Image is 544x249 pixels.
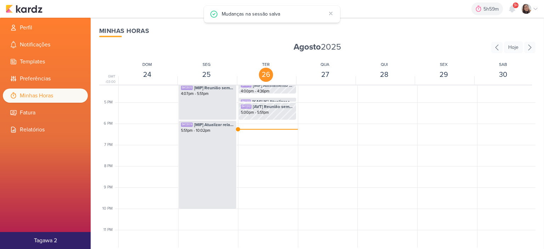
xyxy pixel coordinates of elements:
span: [MIP] Reunião semanal - 16h as 17:30hs [194,85,234,91]
div: SAB [499,61,507,68]
li: Notificações [3,38,88,52]
div: 10 PM [102,206,117,212]
div: 9 PM [104,185,117,191]
span: [MIP] Alinhamento de Social - 16:00 as 17:00hs. [253,82,294,89]
div: 5h59m [483,5,501,13]
li: Templates [3,55,88,69]
div: 6 PM [104,121,117,127]
div: SEX [440,61,448,68]
div: 4:00pm - 4:36pm [241,89,294,94]
div: Hoje [504,41,523,53]
span: 9+ [514,2,518,8]
div: 26 [259,68,273,82]
span: [MIP] Atualizar relatorio de MIP para apresentar amanhã [194,121,234,128]
div: SK1312 [241,104,251,109]
li: Minhas Horas [3,89,88,103]
strong: Agosto [294,42,321,52]
div: GMT -03:00 [99,74,117,85]
div: SK1309 [181,123,193,127]
span: [AVT] Reunião semanal - 17 as 18hs [253,103,294,110]
div: 25 [199,68,214,82]
div: 28 [377,68,391,82]
div: 11 PM [103,227,117,233]
li: Preferências [3,72,88,86]
div: 30 [496,68,510,82]
div: QUA [321,61,329,68]
div: 4:07pm - 5:51pm [181,91,234,97]
div: Mudanças na sessão salva [222,10,326,18]
div: 5 PM [104,100,117,106]
div: 7 PM [104,142,117,148]
span: 2025 [294,41,341,53]
li: Fatura [3,106,88,120]
div: SEG [203,61,211,68]
div: DOM [142,61,152,68]
img: Sharlene Khoury [521,4,531,14]
div: 8 PM [104,163,117,169]
div: 24 [140,68,154,82]
div: QUI [381,61,388,68]
span: [KASLIK] Atualizar relatório de leads que o [PERSON_NAME] pediu [252,98,294,105]
div: 5:00pm - 5:51pm [241,110,294,115]
div: SK1313 [241,83,251,87]
li: Perfil [3,21,88,35]
div: 29 [437,68,451,82]
div: SK1305 [181,86,193,90]
div: TER [262,61,270,68]
div: SK1311 [241,100,251,104]
div: Minhas Horas [99,26,535,36]
img: kardz.app [6,5,42,13]
div: 27 [318,68,332,82]
div: 5:51pm - 10:02pm [181,128,234,134]
li: Relatórios [3,123,88,137]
